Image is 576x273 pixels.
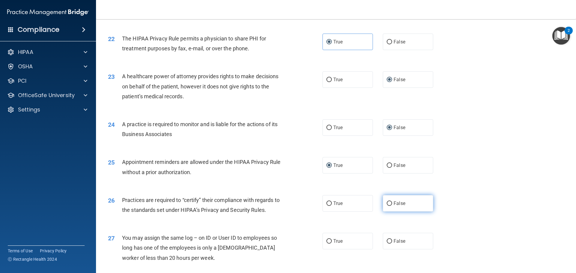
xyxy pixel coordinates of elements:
input: False [387,239,392,244]
span: 24 [108,121,115,128]
input: False [387,126,392,130]
p: OSHA [18,63,33,70]
input: True [326,201,332,206]
span: A healthcare power of attorney provides rights to make decisions on behalf of the patient, howeve... [122,73,278,99]
img: PMB logo [7,6,89,18]
input: True [326,78,332,82]
span: False [394,162,405,168]
input: False [387,40,392,44]
span: A practice is required to monitor and is liable for the actions of its Business Associates [122,121,277,137]
input: False [387,201,392,206]
a: OfficeSafe University [7,92,87,99]
h4: Compliance [18,25,59,34]
span: 22 [108,35,115,43]
span: False [394,39,405,45]
span: Ⓒ Rectangle Health 2024 [8,256,57,262]
p: OfficeSafe University [18,92,75,99]
input: True [326,163,332,168]
span: True [333,162,343,168]
span: True [333,77,343,82]
a: Privacy Policy [40,248,67,254]
span: False [394,238,405,244]
p: PCI [18,77,26,85]
span: True [333,238,343,244]
input: False [387,163,392,168]
input: True [326,40,332,44]
span: False [394,125,405,130]
a: OSHA [7,63,87,70]
span: 25 [108,159,115,166]
span: True [333,125,343,130]
span: True [333,39,343,45]
span: False [394,200,405,206]
a: Settings [7,106,87,113]
span: Appointment reminders are allowed under the HIPAA Privacy Rule without a prior authorization. [122,159,280,175]
input: True [326,126,332,130]
span: 26 [108,197,115,204]
a: Terms of Use [8,248,33,254]
p: Settings [18,106,40,113]
div: 2 [568,31,570,38]
span: You may assign the same log – on ID or User ID to employees so long has one of the employees is o... [122,235,277,261]
span: The HIPAA Privacy Rule permits a physician to share PHI for treatment purposes by fax, e-mail, or... [122,35,266,52]
iframe: Drift Widget Chat Controller [546,232,569,254]
span: False [394,77,405,82]
span: 27 [108,235,115,242]
a: PCI [7,77,87,85]
a: HIPAA [7,49,87,56]
input: False [387,78,392,82]
p: HIPAA [18,49,33,56]
button: Open Resource Center, 2 new notifications [552,27,570,45]
span: Practices are required to “certify” their compliance with regards to the standards set under HIPA... [122,197,280,213]
input: True [326,239,332,244]
span: 23 [108,73,115,80]
span: True [333,200,343,206]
